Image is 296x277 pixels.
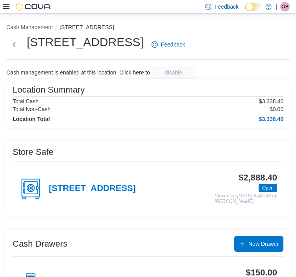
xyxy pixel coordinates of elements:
[234,236,283,252] button: New Drawer
[6,69,150,76] p: Cash management is enabled at this location. Click here to
[248,240,279,248] span: New Drawer
[245,3,261,11] input: Dark Mode
[165,69,182,76] span: disable
[16,3,51,11] img: Cova
[270,106,283,112] p: $0.00
[280,2,290,11] div: Orrion Benoit
[281,2,288,11] span: OB
[49,184,136,194] h4: [STREET_ADDRESS]
[161,41,185,48] span: Feedback
[259,184,277,192] span: Open
[148,37,188,52] a: Feedback
[13,98,39,104] h6: Total Cash
[6,23,290,33] nav: An example of EuiBreadcrumbs
[13,147,54,157] h3: Store Safe
[59,24,114,30] button: [STREET_ADDRESS]
[215,193,277,204] p: Closed on [DATE] 8:48 AM by [PERSON_NAME]
[152,66,196,79] button: disable
[27,34,144,50] h1: [STREET_ADDRESS]
[276,2,277,11] p: |
[13,106,51,112] h6: Total Non-Cash
[262,184,274,191] span: Open
[259,116,283,122] h4: $3,338.40
[215,3,239,11] span: Feedback
[6,37,22,52] button: Next
[239,173,277,182] h3: $2,888.40
[259,98,283,104] p: $3,338.40
[13,85,85,95] h3: Location Summary
[13,239,67,249] h3: Cash Drawers
[13,116,50,122] h4: Location Total
[6,24,53,30] button: Cash Management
